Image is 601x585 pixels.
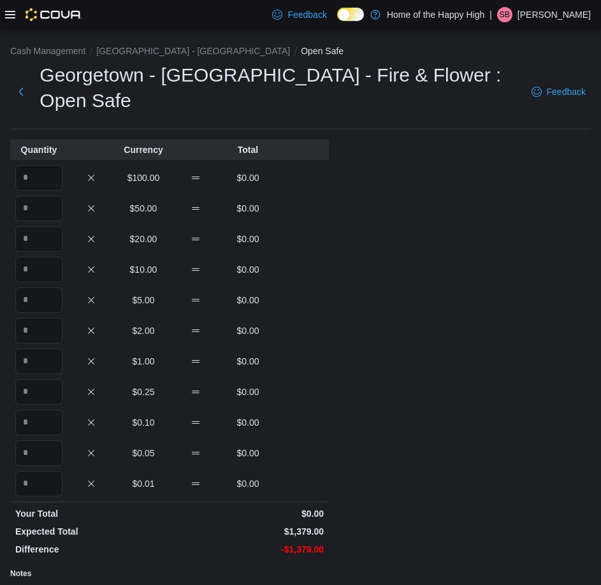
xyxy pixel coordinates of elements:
p: Total [224,143,272,156]
p: | [489,7,492,22]
input: Quantity [15,165,62,191]
input: Quantity [15,379,62,405]
label: Notes [10,568,31,579]
p: $0.00 [224,447,272,459]
p: $50.00 [120,202,167,215]
span: Feedback [287,8,326,21]
h1: Georgetown - [GEOGRAPHIC_DATA] - Fire & Flower : Open Safe [40,62,518,113]
p: $0.00 [224,477,272,490]
p: $0.10 [120,416,167,429]
p: $0.00 [172,507,324,520]
input: Quantity [15,440,62,466]
p: $0.05 [120,447,167,459]
p: $0.00 [224,202,272,215]
p: $0.00 [224,233,272,245]
a: Feedback [526,79,591,105]
input: Quantity [15,226,62,252]
p: $1,379.00 [172,525,324,538]
p: $0.00 [224,355,272,368]
input: Quantity [15,257,62,282]
input: Quantity [15,349,62,374]
p: $0.25 [120,386,167,398]
p: $0.00 [224,416,272,429]
img: Cova [25,8,82,21]
nav: An example of EuiBreadcrumbs [10,45,591,60]
p: $0.00 [224,171,272,184]
p: $100.00 [120,171,167,184]
div: Savio Bassil [497,7,512,22]
button: Next [10,79,32,105]
input: Quantity [15,318,62,343]
p: Your Total [15,507,167,520]
p: $5.00 [120,294,167,307]
p: $0.00 [224,294,272,307]
input: Quantity [15,410,62,435]
p: Currency [120,143,167,156]
input: Dark Mode [337,8,364,21]
p: -$1,379.00 [172,543,324,556]
button: [GEOGRAPHIC_DATA] - [GEOGRAPHIC_DATA] [96,46,290,56]
p: Home of the Happy High [387,7,484,22]
p: $1.00 [120,355,167,368]
input: Quantity [15,287,62,313]
input: Quantity [15,471,62,496]
p: $10.00 [120,263,167,276]
a: Feedback [267,2,331,27]
span: SB [500,7,510,22]
button: Open Safe [301,46,344,56]
p: $20.00 [120,233,167,245]
p: $2.00 [120,324,167,337]
p: $0.00 [224,263,272,276]
input: Quantity [15,196,62,221]
button: Cash Management [10,46,85,56]
p: $0.00 [224,386,272,398]
p: [PERSON_NAME] [518,7,591,22]
p: Quantity [15,143,62,156]
span: Dark Mode [337,21,338,22]
p: $0.01 [120,477,167,490]
p: Expected Total [15,525,167,538]
p: Difference [15,543,167,556]
p: $0.00 [224,324,272,337]
span: Feedback [547,85,586,98]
